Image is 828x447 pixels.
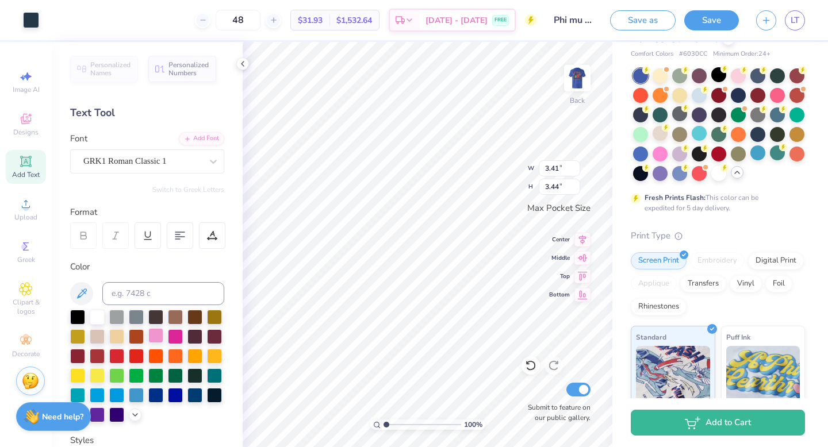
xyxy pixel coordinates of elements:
span: Bottom [549,291,570,299]
span: Comfort Colors [631,49,673,59]
div: Color [70,260,224,273]
span: Image AI [13,85,40,94]
strong: Fresh Prints Flash: [645,193,706,202]
input: e.g. 7428 c [102,282,224,305]
span: Top [549,272,570,280]
span: FREE [494,16,507,24]
div: Foil [765,275,792,292]
input: – – [216,10,260,30]
img: Back [566,67,589,90]
div: Transfers [680,275,726,292]
div: Vinyl [730,275,762,292]
div: Text Tool [70,105,224,121]
div: Styles [70,434,224,447]
strong: Need help? [42,411,83,422]
div: This color can be expedited for 5 day delivery. [645,192,786,213]
div: Back [570,95,585,106]
span: Standard [636,331,666,343]
button: Save [684,10,739,30]
span: Clipart & logos [6,298,46,316]
button: Save as [610,10,676,30]
div: Digital Print [748,252,804,269]
span: Minimum Order: 24 + [713,49,770,59]
span: [DATE] - [DATE] [425,14,488,26]
div: Format [70,206,225,219]
div: Rhinestones [631,298,687,315]
span: Decorate [12,349,40,359]
span: Greek [17,255,35,264]
div: Add Font [179,132,224,145]
span: Personalized Names [90,61,131,77]
span: Designs [13,128,39,137]
label: Submit to feature on our public gallery. [522,402,591,423]
div: Print Type [631,229,805,242]
button: Add to Cart [631,410,805,436]
div: Embroidery [690,252,745,269]
img: Puff Ink [726,346,800,403]
button: Switch to Greek Letters [152,185,224,194]
span: Middle [549,254,570,262]
span: Center [549,236,570,244]
span: 100 % [464,419,482,430]
div: Screen Print [631,252,687,269]
a: LT [785,10,805,30]
span: Upload [14,213,37,222]
div: Applique [631,275,677,292]
span: LT [791,14,799,27]
span: Add Text [12,170,40,179]
span: Puff Ink [726,331,750,343]
img: Standard [636,346,710,403]
input: Untitled Design [545,9,601,32]
span: # 6030CC [679,49,707,59]
label: Font [70,132,87,145]
span: Personalized Numbers [168,61,209,77]
span: $1,532.64 [336,14,372,26]
span: $31.93 [298,14,323,26]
